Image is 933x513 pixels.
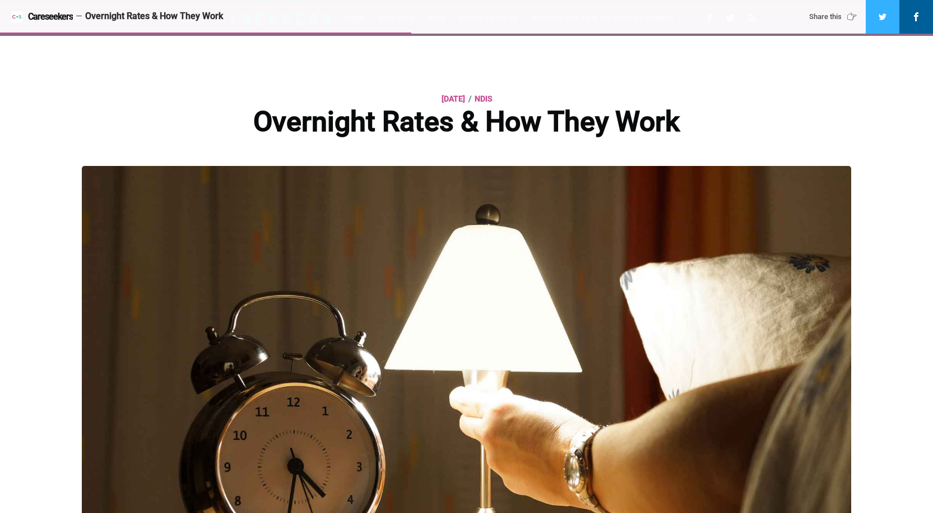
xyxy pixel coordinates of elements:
span: — [76,12,82,21]
div: Share this [809,12,860,22]
time: [DATE] [442,92,465,105]
h1: Overnight Rates & How They Work [203,106,730,138]
span: Careseekers [28,12,73,22]
img: Careseekers icon [11,11,22,22]
span: / [468,92,471,105]
div: Overnight Rates & How They Work [85,11,791,22]
a: NDIS [475,92,492,105]
a: Careseekers [11,11,73,22]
